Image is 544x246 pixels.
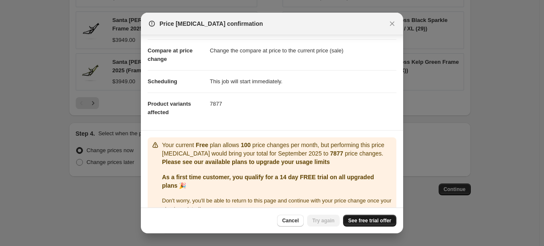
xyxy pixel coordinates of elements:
a: See free trial offer [343,215,396,227]
span: Compare at price change [148,47,192,62]
dd: Change the compare at price to the current price (sale) [210,39,396,62]
span: Don ' t worry, you ' ll be able to return to this page and continue with your price change once y... [162,197,391,212]
b: As a first time customer, you qualify for a 14 day FREE trial on all upgraded plans 🎉 [162,174,374,189]
span: Cancel [282,217,299,224]
button: Cancel [277,215,304,227]
dd: This job will start immediately. [210,70,396,93]
p: Please see our available plans to upgrade your usage limits [162,158,393,166]
span: Price [MEDICAL_DATA] confirmation [159,19,263,28]
button: Close [386,18,398,30]
span: Scheduling [148,78,177,85]
p: Your current plan allows price changes per month, but performing this price [MEDICAL_DATA] would ... [162,141,393,158]
b: 7877 [330,150,343,157]
span: See free trial offer [348,217,391,224]
b: Free [196,142,209,148]
span: Product variants affected [148,101,191,115]
b: 100 [241,142,250,148]
dd: 7877 [210,93,396,115]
